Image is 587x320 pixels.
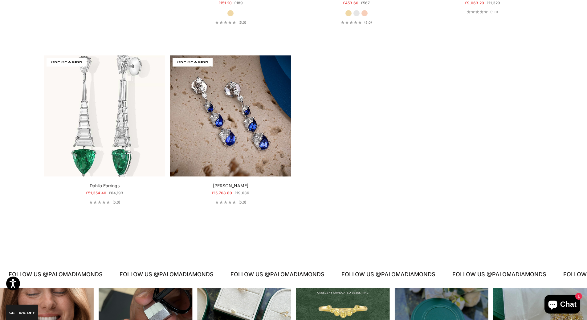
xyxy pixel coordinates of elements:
[44,55,165,176] img: Dahlia Earrings
[467,10,498,14] a: 5.0 out of 5.0 stars(5.0)
[215,21,236,24] div: 5.0 out of 5.0 stars
[226,270,320,279] p: FOLLOW US @PALOMADIAMONDS
[173,58,213,67] span: ONE OF A KIND
[364,20,372,25] span: (5.0)
[238,200,246,205] span: (5.0)
[234,190,249,196] compare-at-price: £19,636
[89,201,110,204] div: 5.0 out of 5.0 stars
[6,305,38,320] div: GET 10% Off
[215,201,236,204] div: 5.0 out of 5.0 stars
[341,21,362,24] div: 5.0 out of 5.0 stars
[215,20,246,25] a: 5.0 out of 5.0 stars(5.0)
[337,270,431,279] p: FOLLOW US @PALOMADIAMONDS
[215,200,246,205] a: 5.0 out of 5.0 stars(5.0)
[112,200,120,205] span: (5.0)
[467,10,488,14] div: 5.0 out of 5.0 stars
[109,190,123,196] compare-at-price: £64,193
[341,20,372,25] a: 5.0 out of 5.0 stars(5.0)
[238,20,246,25] span: (5.0)
[543,295,582,315] inbox-online-store-chat: Shopify online store chat
[9,311,35,314] span: GET 10% Off
[86,190,106,196] sale-price: £51,354.40
[90,183,120,189] a: Dahlia Earrings
[212,190,232,196] sale-price: £15,708.80
[448,270,542,279] p: FOLLOW US @PALOMADIAMONDS
[89,200,120,205] a: 5.0 out of 5.0 stars(5.0)
[490,10,498,14] span: (5.0)
[5,270,99,279] p: FOLLOW US @PALOMADIAMONDS
[116,270,210,279] p: FOLLOW US @PALOMADIAMONDS
[213,183,248,189] a: [PERSON_NAME]
[170,55,291,176] img: #YellowGold #WhiteGold #RoseGold
[47,58,87,67] span: ONE OF A KIND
